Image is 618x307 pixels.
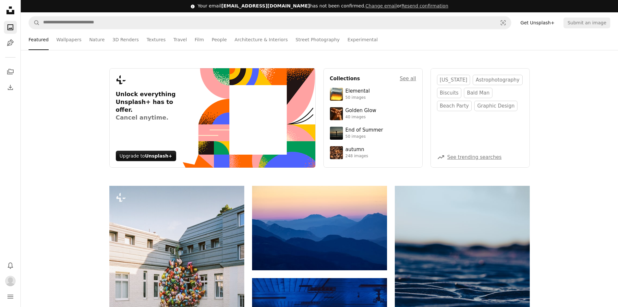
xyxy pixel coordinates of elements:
form: Find visuals sitewide [29,16,511,29]
a: People [212,29,227,50]
span: [EMAIL_ADDRESS][DOMAIN_NAME] [221,3,310,8]
a: Street Photography [296,29,340,50]
div: autumn [345,147,368,153]
button: Notifications [4,259,17,272]
a: Travel [173,29,187,50]
img: premium_photo-1751985761161-8a269d884c29 [330,88,343,101]
a: Experimental [347,29,378,50]
a: Unlock everything Unsplash+ has to offer.Cancel anytime.Upgrade toUnsplash+ [109,68,316,168]
a: bald man [464,88,492,98]
button: Submit an image [563,18,610,28]
a: Download History [4,81,17,94]
div: End of Summer [345,127,383,134]
button: Resend confirmation [401,3,448,9]
a: graphic design [474,101,517,111]
a: beach party [437,101,472,111]
button: Visual search [495,17,511,29]
a: Collections [4,65,17,78]
a: Film [195,29,204,50]
a: See trending searches [447,154,502,160]
div: 248 images [345,154,368,159]
img: Avatar of user Thiên Vũ [5,276,16,286]
a: Wallpapers [56,29,81,50]
a: [US_STATE] [437,75,470,85]
a: Home — Unsplash [4,4,17,18]
a: Rippled sand dunes under a twilight sky [395,284,530,290]
a: Elemental50 images [330,88,416,101]
div: 50 images [345,95,370,100]
a: 3D Renders [113,29,139,50]
div: Elemental [345,88,370,95]
img: photo-1637983927634-619de4ccecac [330,146,343,159]
a: Photos [4,21,17,34]
a: End of Summer50 images [330,127,416,140]
a: See all [400,75,416,83]
a: Illustrations [4,36,17,49]
div: 40 images [345,115,376,120]
a: Textures [147,29,166,50]
a: A large cluster of colorful balloons on a building facade. [109,274,244,280]
a: Nature [89,29,104,50]
h3: Unlock everything Unsplash+ has to offer. [116,90,182,122]
span: Cancel anytime. [116,114,182,122]
button: Menu [4,290,17,303]
button: Profile [4,275,17,288]
div: Upgrade to [116,151,176,161]
a: astrophotography [473,75,522,85]
img: premium_photo-1754759085924-d6c35cb5b7a4 [330,107,343,120]
a: biscuits [437,88,462,98]
a: Layered blue mountains under a pastel sky [252,225,387,231]
div: Your email has not been confirmed. [198,3,448,9]
span: or [365,3,448,8]
h4: Collections [330,75,360,83]
a: Architecture & Interiors [235,29,288,50]
a: Get Unsplash+ [516,18,558,28]
button: Search Unsplash [29,17,40,29]
img: Layered blue mountains under a pastel sky [252,186,387,270]
strong: Unsplash+ [145,153,172,159]
a: autumn248 images [330,146,416,159]
a: Golden Glow40 images [330,107,416,120]
a: Change email [365,3,397,8]
img: premium_photo-1754398386796-ea3dec2a6302 [330,127,343,140]
div: Golden Glow [345,108,376,114]
div: 50 images [345,134,383,139]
